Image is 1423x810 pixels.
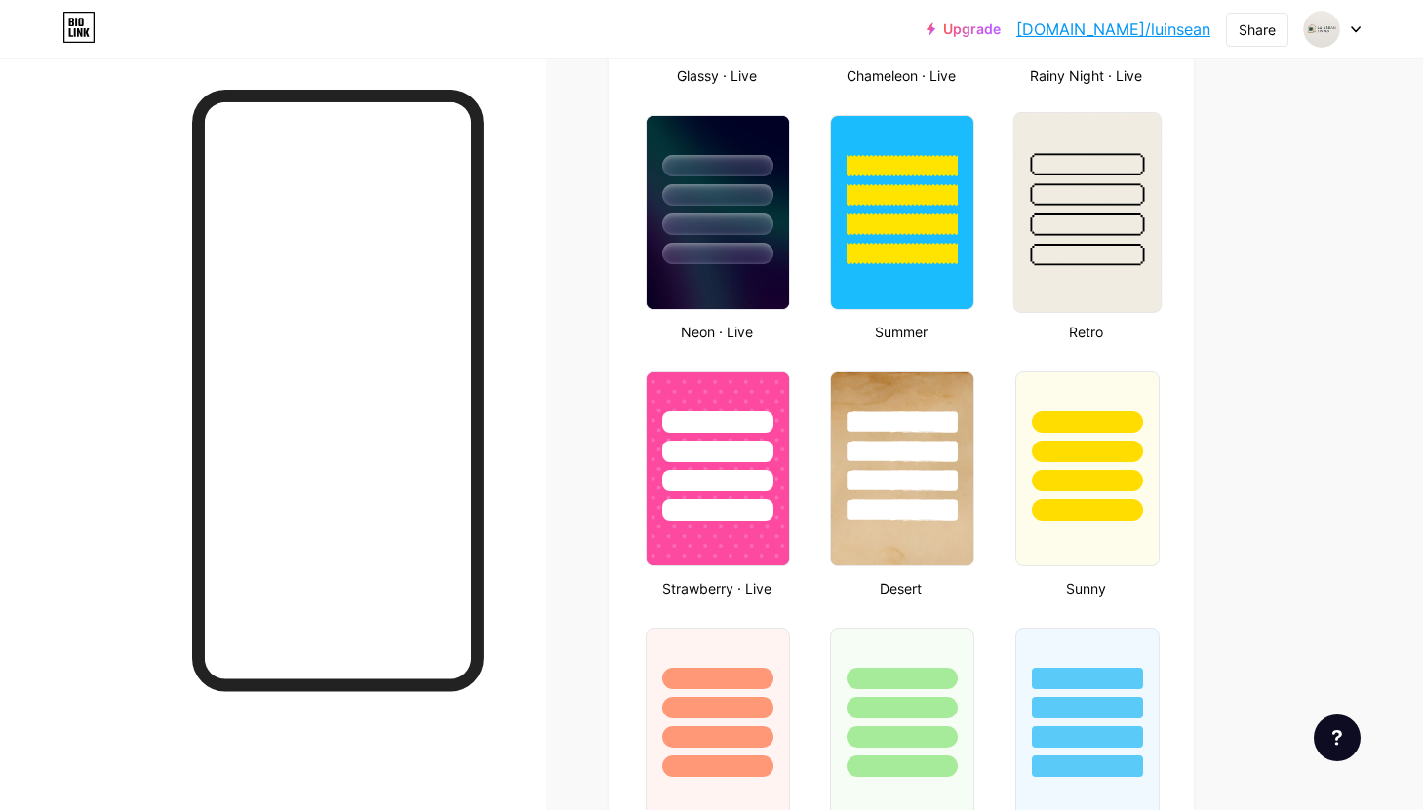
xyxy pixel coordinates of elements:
[640,578,793,598] div: Strawberry · Live
[640,322,793,342] div: Neon · Live
[824,578,977,598] div: Desert
[1239,19,1276,40] div: Share
[1016,18,1210,41] a: [DOMAIN_NAME]/luinsean
[640,65,793,86] div: Glassy · Live
[1009,578,1163,598] div: Sunny
[824,65,977,86] div: Chameleon · Live
[1009,322,1163,342] div: Retro
[927,21,1001,37] a: Upgrade
[1303,11,1340,48] img: Luinsean Living
[1013,113,1160,312] img: retro.jpg
[824,322,977,342] div: Summer
[1009,65,1163,86] div: Rainy Night · Live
